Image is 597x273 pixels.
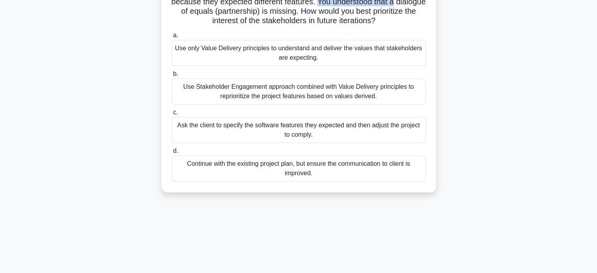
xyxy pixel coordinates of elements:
div: Continue with the existing project plan, but ensure the communication to client is improved. [172,156,426,181]
span: c. [173,109,178,115]
span: b. [173,70,178,77]
span: a. [173,32,178,38]
div: Use only Value Delivery principles to understand and deliver the values that stakeholders are exp... [172,40,426,66]
span: d. [173,147,178,154]
div: Use Stakeholder Engagement approach combined with Value Delivery principles to reprioritize the p... [172,79,426,104]
div: Ask the client to specify the software features they expected and then adjust the project to comply. [172,117,426,143]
